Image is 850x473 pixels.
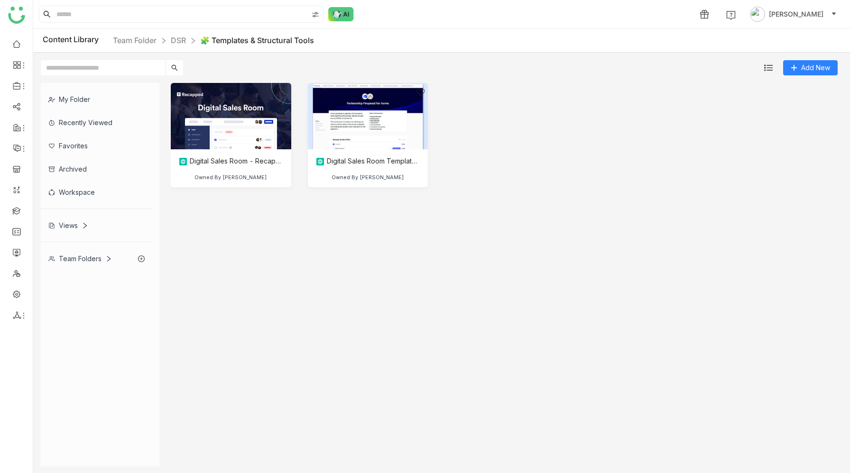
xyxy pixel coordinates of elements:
div: Owned By [PERSON_NAME] [194,174,267,181]
button: Add New [783,60,838,75]
a: DSR [171,36,186,45]
img: search-type.svg [312,11,319,18]
img: list.svg [764,64,773,72]
img: logo [8,7,25,24]
div: Team Folders [48,255,112,263]
img: article.svg [178,157,188,166]
img: ask-buddy-normal.svg [328,7,354,21]
div: Digital Sales Room Template | Free Dock template [315,157,421,166]
div: My Folder [41,88,152,111]
div: Archived [41,157,152,181]
div: Recently Viewed [41,111,152,134]
div: Content Library [43,35,314,46]
img: article.svg [315,157,325,166]
div: Favorites [41,134,152,157]
img: avatar [750,7,765,22]
img: help.svg [726,10,736,20]
div: Views [48,221,88,229]
span: [PERSON_NAME] [769,9,823,19]
a: 🧩 Templates & Structural Tools [200,36,314,45]
span: Add New [801,63,830,73]
a: Team Folder [113,36,157,45]
div: Digital Sales Room - Recapped [178,157,284,166]
div: Owned By [PERSON_NAME] [332,174,404,181]
div: Workspace [41,181,152,204]
button: [PERSON_NAME] [748,7,839,22]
